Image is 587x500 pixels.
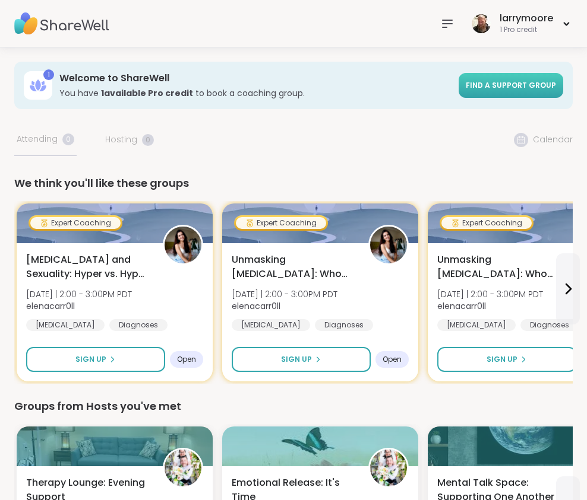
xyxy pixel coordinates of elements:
div: 1 Pro credit [500,25,553,35]
span: [DATE] | 2:00 - 3:00PM PDT [437,288,543,300]
img: elenacarr0ll [165,227,201,263]
div: [MEDICAL_DATA] [26,319,105,331]
b: elenacarr0ll [26,300,75,312]
img: ShareWell Nav Logo [14,3,109,44]
img: JollyJessie38 [370,450,407,486]
span: [DATE] | 2:00 - 3:00PM PDT [232,288,337,300]
span: [MEDICAL_DATA] and Sexuality: Hyper vs. Hypo Sexuality [26,253,150,281]
div: Expert Coaching [30,217,121,229]
img: JollyJessie38 [165,450,201,486]
a: Find a support group [459,73,563,98]
div: Expert Coaching [441,217,532,229]
button: Sign Up [26,347,165,372]
button: Sign Up [232,347,371,372]
b: elenacarr0ll [437,300,486,312]
div: 1 [43,69,54,80]
div: Expert Coaching [236,217,326,229]
div: Groups from Hosts you've met [14,398,573,415]
span: Find a support group [466,80,556,90]
span: Open [177,355,196,364]
div: Diagnoses [315,319,373,331]
span: Sign Up [75,354,106,365]
span: [DATE] | 2:00 - 3:00PM PDT [26,288,132,300]
div: larrymoore [500,12,553,25]
div: [MEDICAL_DATA] [437,319,516,331]
span: Sign Up [281,354,312,365]
img: larrymoore [472,14,491,33]
div: We think you'll like these groups [14,175,573,192]
div: Diagnoses [109,319,168,331]
span: Unmasking [MEDICAL_DATA]: Who Am I After A Diagnosis? [437,253,561,281]
b: 1 available Pro credit [101,87,193,99]
img: elenacarr0ll [370,227,407,263]
span: Sign Up [487,354,517,365]
h3: Welcome to ShareWell [59,72,452,85]
span: Open [383,355,402,364]
span: Unmasking [MEDICAL_DATA]: Who Am I After A Diagnosis? [232,253,355,281]
button: Sign Up [437,347,576,372]
div: Diagnoses [520,319,579,331]
h3: You have to book a coaching group. [59,87,452,99]
b: elenacarr0ll [232,300,280,312]
div: [MEDICAL_DATA] [232,319,310,331]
